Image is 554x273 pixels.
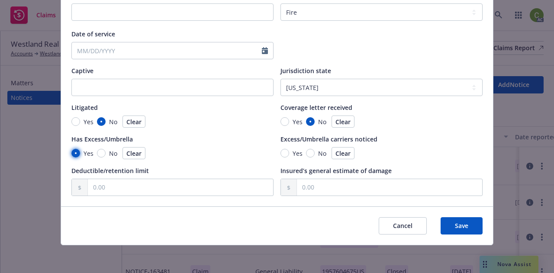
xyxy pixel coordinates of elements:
span: Insured’s general estimate of damage [280,167,392,175]
input: Yes [71,117,80,126]
input: Yes [280,117,289,126]
span: Clear [335,149,351,157]
svg: Calendar [262,47,268,54]
button: Save [441,217,483,234]
span: Litigated [71,103,98,112]
button: Clear [122,116,145,128]
span: Date of service [71,30,115,38]
span: Yes [84,117,93,126]
button: Clear [332,147,354,159]
button: Clear [332,116,354,128]
span: Yes [293,149,303,158]
span: Save [455,222,468,230]
span: Clear [126,118,142,126]
span: Coverage letter received [280,103,352,112]
span: Yes [293,117,303,126]
span: No [318,149,326,158]
span: Deductible/retention limit [71,167,149,175]
input: 0.00 [297,179,482,196]
span: Excess/Umbrella carriers noticed [280,135,377,143]
input: No [97,149,106,157]
button: Cancel [379,217,427,234]
span: Clear [335,118,351,126]
input: Yes [71,149,80,157]
input: MM/DD/YYYY [72,42,262,59]
span: Has Excess/Umbrella [71,135,133,143]
span: Cancel [393,222,412,230]
span: Jurisdiction state [280,67,331,75]
input: No [306,149,315,157]
span: Captive [71,67,93,75]
span: No [109,117,117,126]
input: Yes [280,149,289,157]
input: 0.00 [88,179,273,196]
input: No [306,117,315,126]
span: Yes [84,149,93,158]
span: Clear [126,149,142,157]
span: No [318,117,326,126]
span: No [109,149,117,158]
button: Clear [122,147,145,159]
input: No [97,117,106,126]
